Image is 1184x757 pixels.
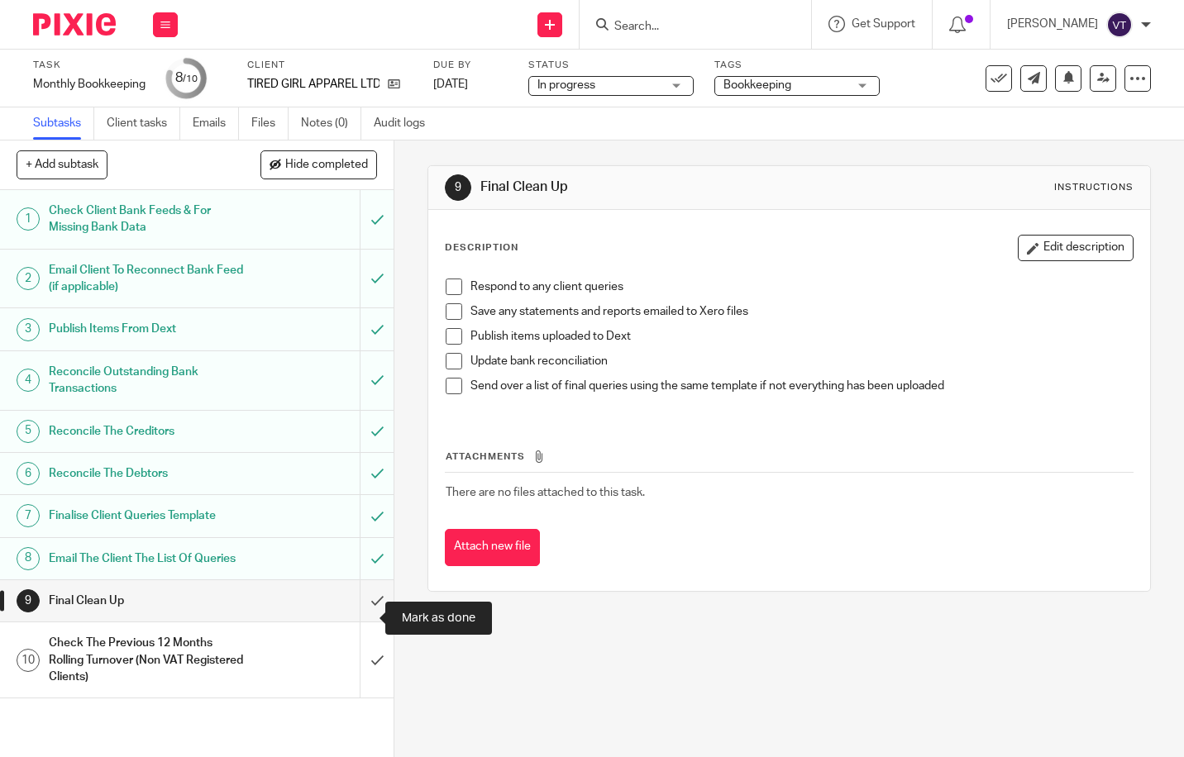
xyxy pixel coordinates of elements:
small: /10 [183,74,198,83]
div: 1 [17,207,40,231]
label: Status [528,59,694,72]
h1: Reconcile Outstanding Bank Transactions [49,359,246,402]
h1: Email The Client The List Of Queries [49,546,246,571]
span: Hide completed [285,159,368,172]
label: Tags [714,59,880,72]
h1: Reconcile The Creditors [49,419,246,444]
h1: Check Client Bank Feeds & For Missing Bank Data [49,198,246,240]
div: 9 [445,174,471,201]
h1: Finalise Client Queries Template [49,503,246,528]
input: Search [613,20,761,35]
div: 8 [17,547,40,570]
button: + Add subtask [17,150,107,179]
span: In progress [537,79,595,91]
button: Attach new file [445,529,540,566]
p: Publish items uploaded to Dext [470,328,1133,345]
p: TIRED GIRL APPAREL LTD [247,76,380,93]
div: 8 [175,69,198,88]
div: 3 [17,318,40,341]
p: Send over a list of final queries using the same template if not everything has been uploaded [470,378,1133,394]
a: Emails [193,107,239,140]
span: [DATE] [433,79,468,90]
span: Attachments [446,452,525,461]
h1: Final Clean Up [49,588,246,613]
div: 6 [17,462,40,485]
button: Hide completed [260,150,377,179]
div: 2 [17,267,40,290]
p: Update bank reconciliation [470,353,1133,369]
a: Audit logs [374,107,437,140]
label: Client [247,59,413,72]
p: Description [445,241,518,255]
div: Monthly Bookkeeping [33,76,146,93]
a: Files [251,107,289,140]
span: Get Support [852,18,915,30]
a: Subtasks [33,107,94,140]
img: Pixie [33,13,116,36]
div: 10 [17,649,40,672]
p: [PERSON_NAME] [1007,16,1098,32]
div: 7 [17,504,40,527]
h1: Email Client To Reconnect Bank Feed (if applicable) [49,258,246,300]
h1: Reconcile The Debtors [49,461,246,486]
h1: Publish Items From Dext [49,317,246,341]
div: 4 [17,369,40,392]
button: Edit description [1018,235,1134,261]
span: There are no files attached to this task. [446,487,645,498]
h1: Final Clean Up [480,179,825,196]
div: 9 [17,589,40,612]
p: Save any statements and reports emailed to Xero files [470,303,1133,320]
label: Due by [433,59,508,72]
img: svg%3E [1106,12,1133,38]
h1: Check The Previous 12 Months Rolling Turnover (Non VAT Registered Clients) [49,631,246,689]
div: 5 [17,420,40,443]
a: Notes (0) [301,107,361,140]
a: Client tasks [107,107,180,140]
p: Respond to any client queries [470,279,1133,295]
label: Task [33,59,146,72]
span: Bookkeeping [723,79,791,91]
div: Instructions [1054,181,1134,194]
